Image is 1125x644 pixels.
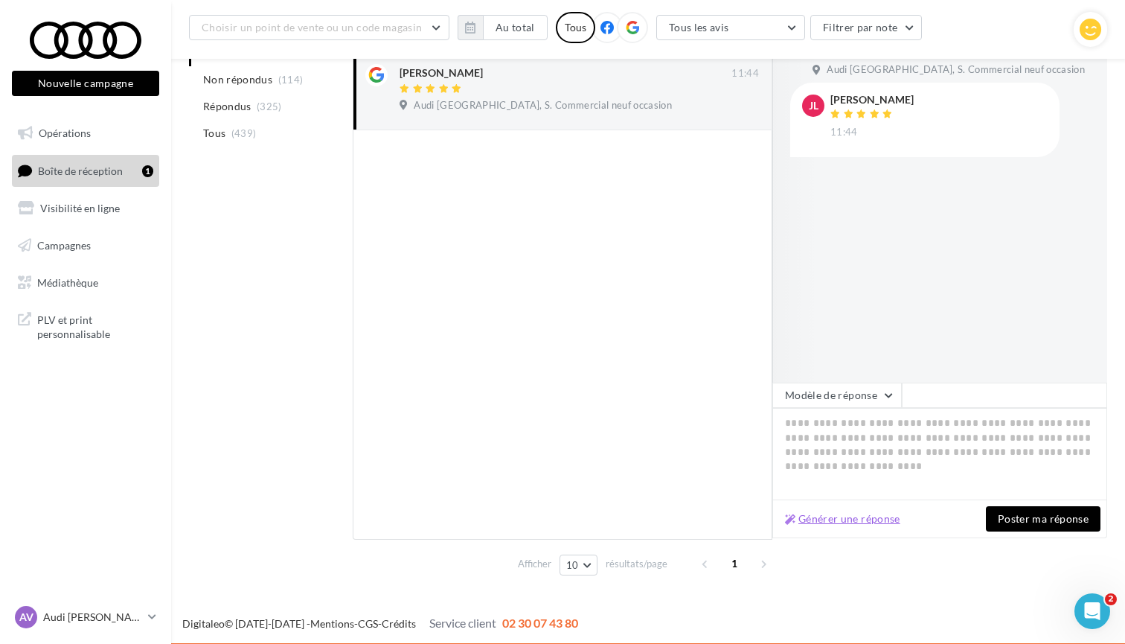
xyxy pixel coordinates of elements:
span: Campagnes [37,239,91,252]
span: Visibilité en ligne [40,202,120,214]
span: résultats/page [606,557,667,571]
span: JL [809,98,818,113]
span: 11:44 [830,126,858,139]
span: Audi [GEOGRAPHIC_DATA], S. Commercial neuf occasion [414,99,672,112]
a: Mentions [310,617,354,630]
a: PLV et print personnalisable [9,304,162,348]
a: Boîte de réception1 [9,155,162,187]
span: Opérations [39,127,91,139]
span: PLV et print personnalisable [37,310,153,342]
span: Service client [429,616,496,630]
span: AV [19,610,33,625]
span: Afficher [518,557,551,571]
button: Filtrer par note [810,15,923,40]
button: Tous les avis [656,15,805,40]
span: (439) [231,127,257,139]
iframe: Intercom live chat [1074,593,1110,629]
a: Visibilité en ligne [9,193,162,224]
span: Boîte de réception [38,164,123,176]
span: 11:44 [731,67,759,80]
a: Crédits [382,617,416,630]
span: 2 [1105,593,1117,605]
span: Médiathèque [37,275,98,288]
span: (114) [278,74,304,86]
a: CGS [358,617,378,630]
button: 10 [560,555,597,576]
span: Audi [GEOGRAPHIC_DATA], S. Commercial neuf occasion [827,63,1085,77]
a: AV Audi [PERSON_NAME] [12,603,159,631]
a: Digitaleo [182,617,225,630]
span: Tous les avis [669,21,729,34]
span: (325) [257,101,282,112]
div: [PERSON_NAME] [830,95,914,105]
span: © [DATE]-[DATE] - - - [182,617,578,630]
div: 1 [142,165,153,177]
button: Choisir un point de vente ou un code magasin [189,15,449,40]
p: Audi [PERSON_NAME] [43,610,142,625]
button: Au total [483,15,548,40]
button: Modèle de réponse [772,383,902,408]
div: [PERSON_NAME] [400,66,483,80]
span: 10 [566,559,579,571]
button: Générer une réponse [779,510,906,528]
button: Nouvelle campagne [12,71,159,96]
span: Répondus [203,99,251,114]
span: 02 30 07 43 80 [502,616,578,630]
a: Médiathèque [9,267,162,299]
span: Choisir un point de vente ou un code magasin [202,21,422,34]
a: Campagnes [9,230,162,261]
button: Au total [458,15,548,40]
button: Poster ma réponse [986,506,1100,532]
span: Tous [203,126,225,141]
span: Non répondus [203,72,272,87]
div: Tous [556,12,595,43]
a: Opérations [9,118,162,149]
span: 1 [722,552,746,576]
